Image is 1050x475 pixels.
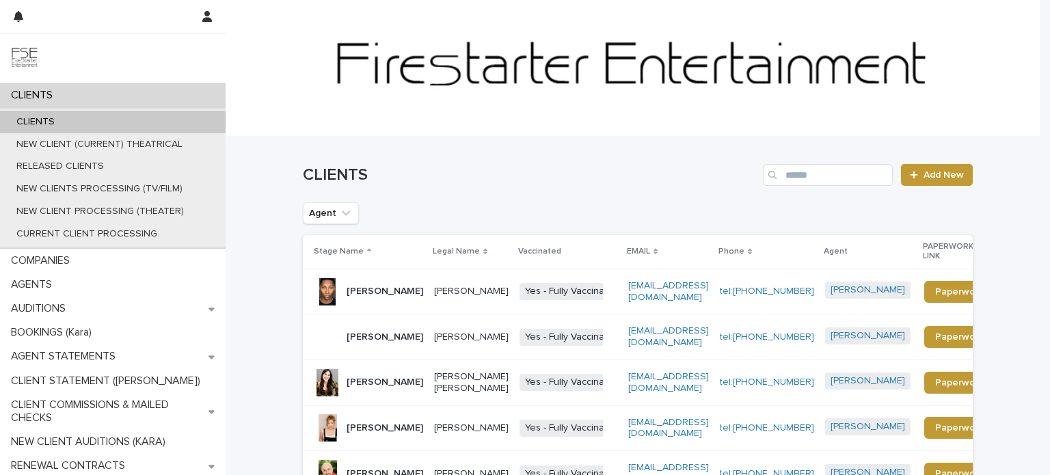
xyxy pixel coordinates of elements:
[11,44,38,72] img: 9JgRvJ3ETPGCJDhvPVA5
[831,375,905,387] a: [PERSON_NAME]
[5,435,176,448] p: NEW CLIENT AUDITIONS (KARA)
[763,164,893,186] input: Search
[434,371,509,394] p: [PERSON_NAME] [PERSON_NAME]
[831,421,905,433] a: [PERSON_NAME]
[5,161,115,172] p: RELEASED CLIENTS
[935,287,984,297] span: Paperwork
[520,420,624,437] span: Yes - Fully Vaccinated
[347,377,423,388] p: [PERSON_NAME]
[347,286,423,297] p: [PERSON_NAME]
[5,116,66,128] p: CLIENTS
[720,286,814,296] a: tel:[PHONE_NUMBER]
[824,244,848,259] p: Agent
[924,417,995,439] a: Paperwork
[5,350,126,363] p: AGENT STATEMENTS
[5,375,211,388] p: CLIENT STATEMENT ([PERSON_NAME])
[5,183,193,195] p: NEW CLIENTS PROCESSING (TV/FILM)
[720,377,814,387] a: tel:[PHONE_NUMBER]
[935,332,984,342] span: Paperwork
[627,244,650,259] p: EMAIL
[347,331,423,343] p: [PERSON_NAME]
[718,244,744,259] p: Phone
[520,329,624,346] span: Yes - Fully Vaccinated
[303,202,359,224] button: Agent
[520,283,624,300] span: Yes - Fully Vaccinated
[628,418,709,439] a: [EMAIL_ADDRESS][DOMAIN_NAME]
[434,422,509,434] p: [PERSON_NAME]
[5,278,63,291] p: AGENTS
[924,170,964,180] span: Add New
[923,239,987,264] p: PAPERWORK LINK
[5,398,208,424] p: CLIENT COMMISSIONS & MAILED CHECKS
[831,284,905,296] a: [PERSON_NAME]
[924,372,995,394] a: Paperwork
[314,244,364,259] p: Stage Name
[520,374,624,391] span: Yes - Fully Vaccinated
[303,359,1017,405] tr: [PERSON_NAME][PERSON_NAME] [PERSON_NAME]Yes - Fully Vaccinated[EMAIL_ADDRESS][DOMAIN_NAME]tel:[PH...
[720,332,814,342] a: tel:[PHONE_NUMBER]
[347,422,423,434] p: [PERSON_NAME]
[628,372,709,393] a: [EMAIL_ADDRESS][DOMAIN_NAME]
[5,228,168,240] p: CURRENT CLIENT PROCESSING
[5,459,136,472] p: RENEWAL CONTRACTS
[628,326,709,347] a: [EMAIL_ADDRESS][DOMAIN_NAME]
[5,254,81,267] p: COMPANIES
[518,244,561,259] p: Vaccinated
[720,423,814,433] a: tel:[PHONE_NUMBER]
[303,314,1017,360] tr: [PERSON_NAME][PERSON_NAME]Yes - Fully Vaccinated[EMAIL_ADDRESS][DOMAIN_NAME]tel:[PHONE_NUMBER][PE...
[5,326,103,339] p: BOOKINGS (Kara)
[5,302,77,315] p: AUDITIONS
[5,206,195,217] p: NEW CLIENT PROCESSING (THEATER)
[935,378,984,388] span: Paperwork
[303,269,1017,314] tr: [PERSON_NAME][PERSON_NAME]Yes - Fully Vaccinated[EMAIL_ADDRESS][DOMAIN_NAME]tel:[PHONE_NUMBER][PE...
[901,164,973,186] a: Add New
[434,286,509,297] p: [PERSON_NAME]
[434,331,509,343] p: [PERSON_NAME]
[303,405,1017,451] tr: [PERSON_NAME][PERSON_NAME]Yes - Fully Vaccinated[EMAIL_ADDRESS][DOMAIN_NAME]tel:[PHONE_NUMBER][PE...
[5,139,193,150] p: NEW CLIENT (CURRENT) THEATRICAL
[303,165,757,185] h1: CLIENTS
[628,281,709,302] a: [EMAIL_ADDRESS][DOMAIN_NAME]
[924,326,995,348] a: Paperwork
[924,281,995,303] a: Paperwork
[935,423,984,433] span: Paperwork
[831,330,905,342] a: [PERSON_NAME]
[5,89,64,102] p: CLIENTS
[433,244,480,259] p: Legal Name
